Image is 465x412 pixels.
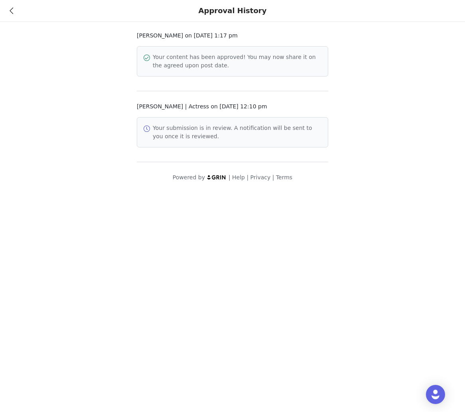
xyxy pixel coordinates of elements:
[246,174,248,180] span: |
[137,102,328,111] p: [PERSON_NAME] | Actress on [DATE] 12:10 pm
[153,53,321,70] p: Your content has been approved! You may now share it on the agreed upon post date.
[153,124,321,141] p: Your submission is in review. A notification will be sent to you once it is reviewed.
[199,6,267,15] div: Approval History
[173,174,205,180] span: Powered by
[272,174,274,180] span: |
[207,175,227,180] img: logo
[426,385,445,404] div: Open Intercom Messenger
[250,174,271,180] a: Privacy
[137,31,328,40] p: [PERSON_NAME] on [DATE] 1:17 pm
[232,174,245,180] a: Help
[229,174,231,180] span: |
[276,174,292,180] a: Terms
